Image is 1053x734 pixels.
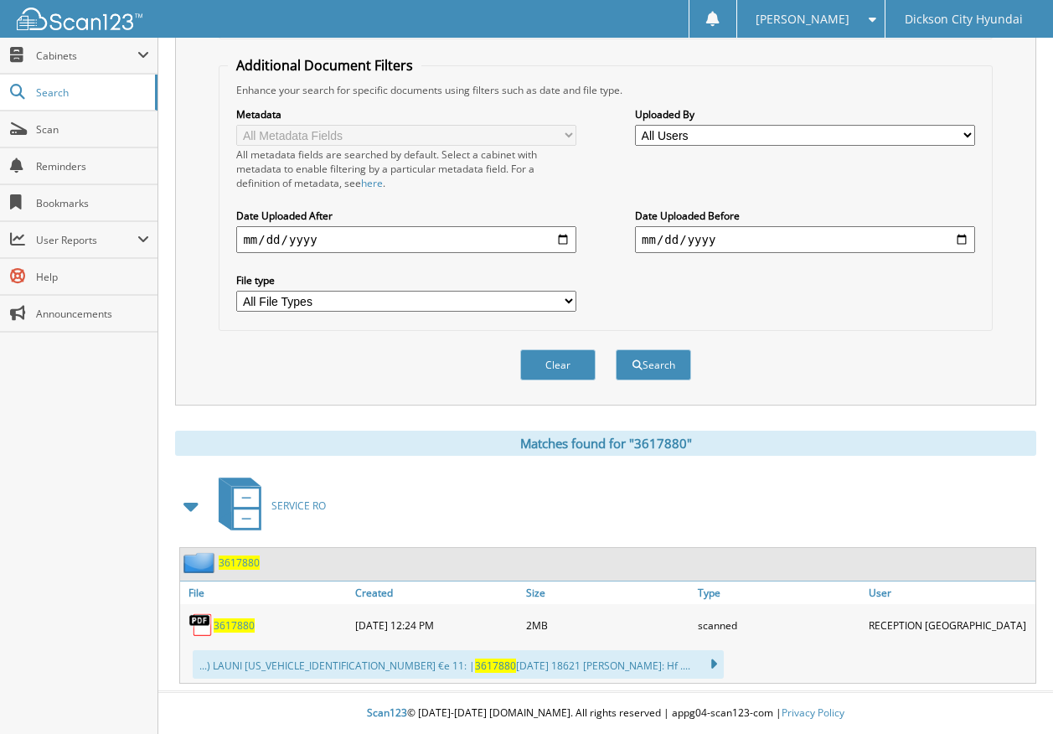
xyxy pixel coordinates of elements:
[236,273,576,287] label: File type
[36,85,147,100] span: Search
[694,608,865,642] div: scanned
[865,582,1035,604] a: User
[228,56,421,75] legend: Additional Document Filters
[219,556,260,570] a: 3617880
[635,209,975,223] label: Date Uploaded Before
[969,654,1053,734] iframe: Chat Widget
[522,608,693,642] div: 2MB
[36,270,149,284] span: Help
[236,209,576,223] label: Date Uploaded After
[694,582,865,604] a: Type
[616,349,691,380] button: Search
[209,473,326,539] a: SERVICE RO
[236,107,576,121] label: Metadata
[236,147,576,190] div: All metadata fields are searched by default. Select a cabinet with metadata to enable filtering b...
[36,122,149,137] span: Scan
[228,83,983,97] div: Enhance your search for specific documents using filters such as date and file type.
[36,49,137,63] span: Cabinets
[36,159,149,173] span: Reminders
[36,196,149,210] span: Bookmarks
[183,552,219,573] img: folder2.png
[158,693,1053,734] div: © [DATE]-[DATE] [DOMAIN_NAME]. All rights reserved | appg04-scan123-com |
[361,176,383,190] a: here
[782,706,844,720] a: Privacy Policy
[865,608,1035,642] div: RECEPTION [GEOGRAPHIC_DATA]
[271,499,326,513] span: SERVICE RO
[905,14,1023,24] span: Dickson City Hyundai
[236,226,576,253] input: start
[17,8,142,30] img: scan123-logo-white.svg
[635,107,975,121] label: Uploaded By
[756,14,849,24] span: [PERSON_NAME]
[475,659,516,673] span: 3617880
[36,307,149,321] span: Announcements
[522,582,693,604] a: Size
[635,226,975,253] input: end
[180,582,351,604] a: File
[520,349,596,380] button: Clear
[193,650,724,679] div: ...) LAUNI [US_VEHICLE_IDENTIFICATION_NUMBER] €e 11: | [DATE] 18621 [PERSON_NAME]: Hf ....
[351,608,522,642] div: [DATE] 12:24 PM
[36,233,137,247] span: User Reports
[214,618,255,633] a: 3617880
[188,613,214,638] img: PDF.png
[367,706,407,720] span: Scan123
[351,582,522,604] a: Created
[175,431,1036,456] div: Matches found for "3617880"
